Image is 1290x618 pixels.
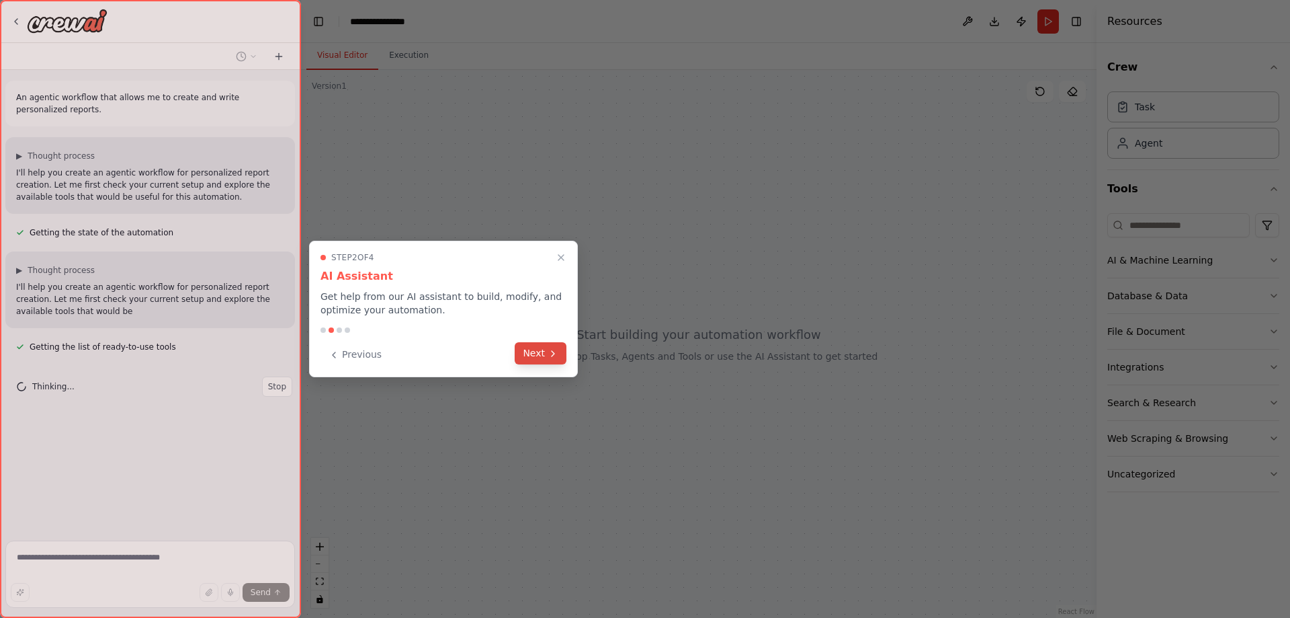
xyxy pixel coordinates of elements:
[320,268,566,284] h3: AI Assistant
[309,12,328,31] button: Hide left sidebar
[515,342,566,364] button: Next
[553,249,569,266] button: Close walkthrough
[320,290,566,317] p: Get help from our AI assistant to build, modify, and optimize your automation.
[331,252,374,263] span: Step 2 of 4
[320,344,390,366] button: Previous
